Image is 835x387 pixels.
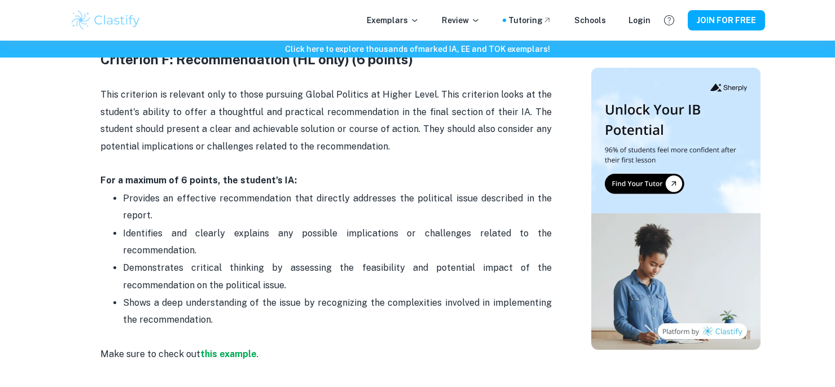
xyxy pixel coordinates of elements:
img: Clastify logo [70,9,142,32]
strong: For a maximum of 6 points, the student’s IA: [100,175,297,186]
a: this example [200,349,257,359]
p: Identifies and clearly explains any possible implications or challenges related to the recommenda... [123,225,552,260]
button: JOIN FOR FREE [688,10,765,30]
p: Demonstrates critical thinking by assessing the feasibility and potential impact of the recommend... [123,260,552,294]
h6: Click here to explore thousands of marked IA, EE and TOK exemplars ! [2,43,833,55]
button: Help and Feedback [660,11,679,30]
p: Shows a deep understanding of the issue by recognizing the complexities involved in implementing ... [123,294,552,329]
p: Review [442,14,480,27]
p: Make sure to check out . [100,346,552,363]
a: Tutoring [508,14,552,27]
p: Provides an effective recommendation that directly addresses the political issue described in the... [123,190,552,225]
p: This criterion is relevant only to those pursuing Global Politics at Higher Level. This criterion... [100,86,552,155]
img: Thumbnail [591,68,761,350]
a: Login [629,14,651,27]
a: Schools [574,14,606,27]
h3: Criterion F: Recommendation (HL only) (6 points) [100,49,552,69]
p: Exemplars [367,14,419,27]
